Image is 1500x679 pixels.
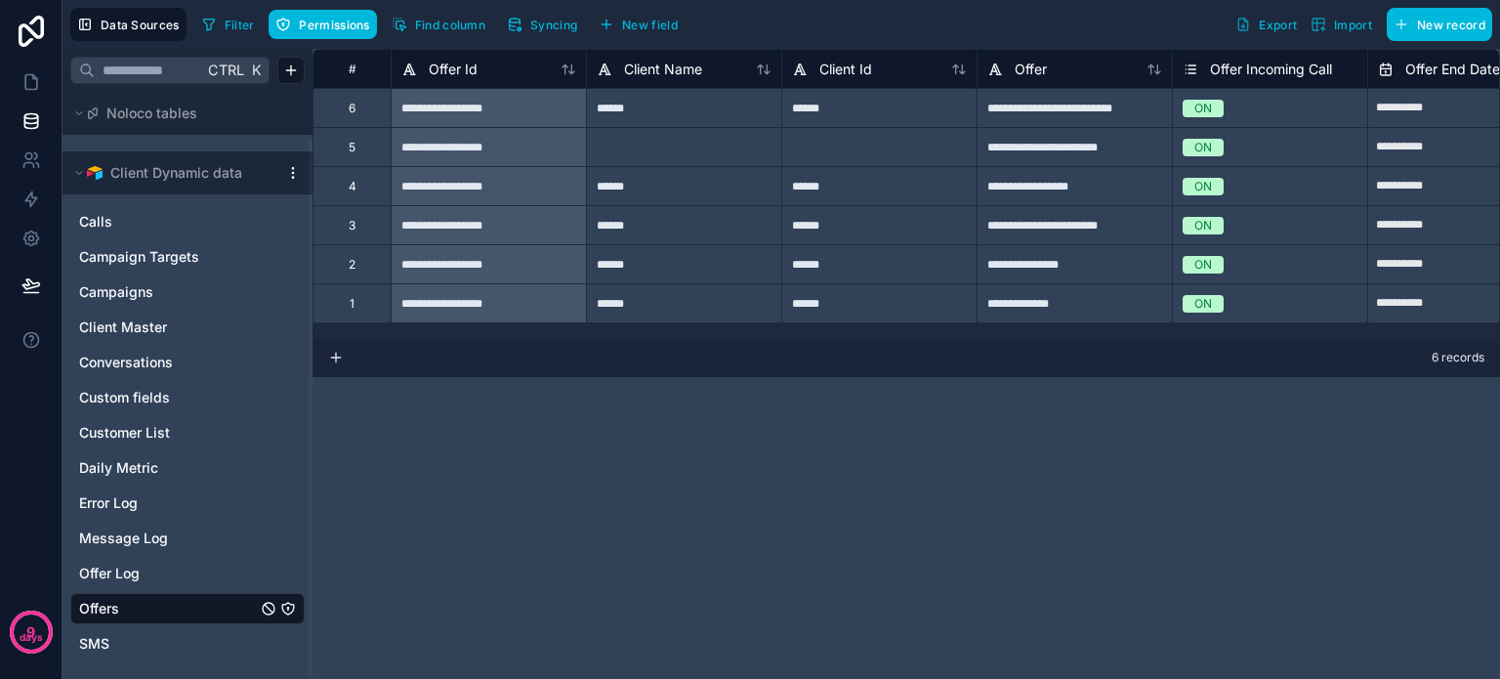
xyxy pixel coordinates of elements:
[622,18,678,32] span: New field
[70,276,305,308] div: Campaigns
[249,64,263,77] span: K
[79,212,112,232] span: Calls
[79,564,140,583] span: Offer Log
[79,493,138,513] span: Error Log
[269,10,384,39] a: Permissions
[79,247,257,267] a: Campaign Targets
[70,382,305,413] div: Custom fields
[70,593,305,624] div: Offers
[415,18,485,32] span: Find column
[1405,60,1500,79] span: Offer End Date
[26,622,35,642] p: 9
[79,282,257,302] a: Campaigns
[79,423,257,443] a: Customer List
[110,163,242,183] span: Client Dynamic data
[79,318,167,337] span: Client Master
[1210,60,1332,79] span: Offer Incoming Call
[1417,18,1485,32] span: New record
[1387,8,1492,41] button: New record
[349,101,355,116] div: 6
[79,634,257,654] a: SMS
[20,630,43,646] p: days
[79,458,257,478] a: Daily Metric
[79,423,170,443] span: Customer List
[79,318,257,337] a: Client Master
[70,347,305,378] div: Conversations
[349,218,355,233] div: 3
[299,18,369,32] span: Permissions
[1334,18,1372,32] span: Import
[70,159,277,187] button: Airtable LogoClient Dynamic data
[70,558,305,589] div: Offer Log
[1229,8,1304,41] button: Export
[1194,295,1212,313] div: ON
[1194,139,1212,156] div: ON
[79,564,257,583] a: Offer Log
[79,634,109,654] span: SMS
[269,10,376,39] button: Permissions
[79,282,153,302] span: Campaigns
[349,140,355,155] div: 5
[349,257,355,273] div: 2
[79,599,119,618] span: Offers
[592,10,685,39] button: New field
[70,417,305,448] div: Customer List
[1259,18,1297,32] span: Export
[1015,60,1047,79] span: Offer
[530,18,577,32] span: Syncing
[101,18,180,32] span: Data Sources
[70,8,187,41] button: Data Sources
[1194,178,1212,195] div: ON
[1304,8,1379,41] button: Import
[328,62,376,76] div: #
[70,241,305,273] div: Campaign Targets
[70,488,305,519] div: Error Log
[79,353,173,372] span: Conversations
[79,353,257,372] a: Conversations
[194,10,262,39] button: Filter
[70,100,293,127] button: Noloco tables
[819,60,872,79] span: Client Id
[500,10,584,39] button: Syncing
[1194,256,1212,274] div: ON
[206,58,246,82] span: Ctrl
[79,529,168,548] span: Message Log
[79,247,199,267] span: Campaign Targets
[350,296,354,312] div: 1
[349,179,356,194] div: 4
[70,312,305,343] div: Client Master
[79,388,170,407] span: Custom fields
[106,104,197,123] span: Noloco tables
[70,628,305,659] div: SMS
[1432,350,1484,365] span: 6 records
[79,458,158,478] span: Daily Metric
[1379,8,1492,41] a: New record
[79,212,257,232] a: Calls
[79,599,257,618] a: Offers
[79,388,257,407] a: Custom fields
[70,206,305,237] div: Calls
[225,18,255,32] span: Filter
[79,529,257,548] a: Message Log
[1194,100,1212,117] div: ON
[1194,217,1212,234] div: ON
[70,523,305,554] div: Message Log
[624,60,702,79] span: Client Name
[429,60,478,79] span: Offer Id
[70,452,305,484] div: Daily Metric
[385,10,492,39] button: Find column
[87,165,103,181] img: Airtable Logo
[500,10,592,39] a: Syncing
[79,493,257,513] a: Error Log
